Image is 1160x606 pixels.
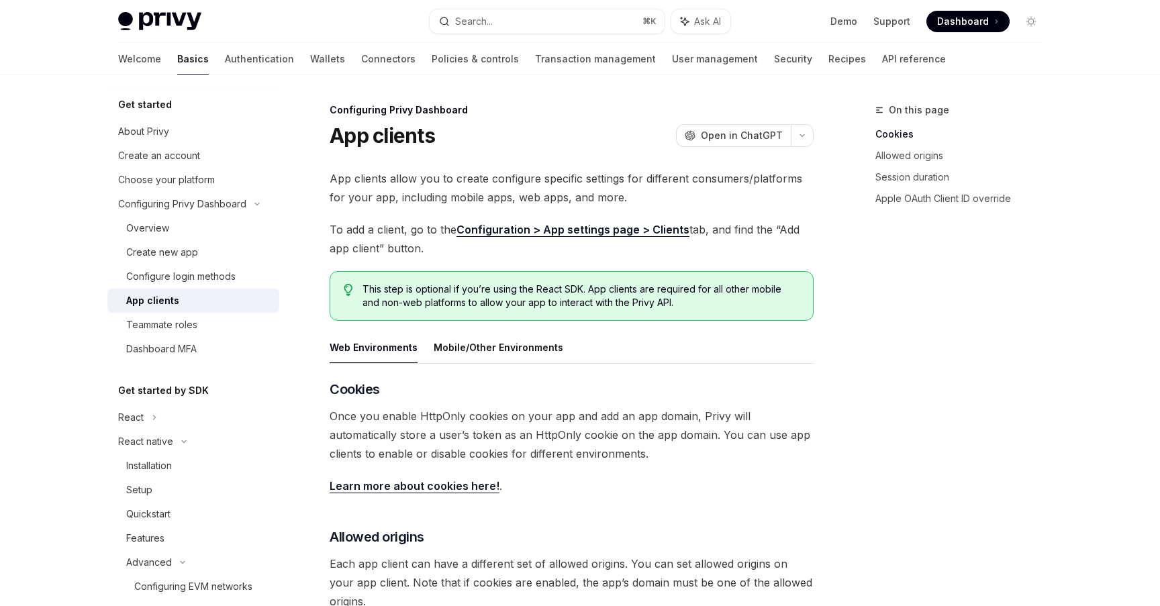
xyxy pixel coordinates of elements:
h1: App clients [330,123,435,148]
div: React native [118,434,173,450]
span: Allowed origins [330,527,424,546]
span: To add a client, go to the tab, and find the “Add app client” button. [330,220,814,258]
a: API reference [882,43,946,75]
a: Create an account [107,144,279,168]
button: Toggle dark mode [1020,11,1042,32]
a: Installation [107,454,279,478]
a: Features [107,526,279,550]
img: light logo [118,12,201,31]
a: Dashboard [926,11,1010,32]
a: Create new app [107,240,279,264]
a: App clients [107,289,279,313]
a: Connectors [361,43,416,75]
a: Setup [107,478,279,502]
span: Open in ChatGPT [701,129,783,142]
svg: Tip [344,284,353,296]
a: Teammate roles [107,313,279,337]
span: App clients allow you to create configure specific settings for different consumers/platforms for... [330,169,814,207]
div: React [118,409,144,425]
a: Configuration > App settings page > Clients [456,223,689,237]
div: Search... [455,13,493,30]
a: About Privy [107,119,279,144]
button: Search...⌘K [430,9,665,34]
div: About Privy [118,123,169,140]
a: Apple OAuth Client ID override [875,188,1053,209]
button: Ask AI [671,9,730,34]
a: Quickstart [107,502,279,526]
button: Web Environments [330,332,418,363]
a: Configure login methods [107,264,279,289]
div: Create new app [126,244,198,260]
a: Overview [107,216,279,240]
a: Demo [830,15,857,28]
span: Ask AI [694,15,721,28]
button: Open in ChatGPT [676,124,791,147]
h5: Get started [118,97,172,113]
div: Setup [126,482,152,498]
a: Recipes [828,43,866,75]
span: Dashboard [937,15,989,28]
span: On this page [889,102,949,118]
span: Once you enable HttpOnly cookies on your app and add an app domain, Privy will automatically stor... [330,407,814,463]
div: Configuring Privy Dashboard [118,196,246,212]
div: App clients [126,293,179,309]
a: Basics [177,43,209,75]
div: Teammate roles [126,317,197,333]
span: ⌘ K [642,16,657,27]
a: Transaction management [535,43,656,75]
div: Dashboard MFA [126,341,197,357]
div: Overview [126,220,169,236]
span: This step is optional if you’re using the React SDK. App clients are required for all other mobil... [362,283,800,309]
span: . [330,476,814,495]
span: Cookies [330,380,380,399]
a: Session duration [875,166,1053,188]
div: Configure login methods [126,268,236,285]
button: Mobile/Other Environments [434,332,563,363]
a: Choose your platform [107,168,279,192]
div: Quickstart [126,506,171,522]
div: Configuring EVM networks [134,578,252,595]
a: Wallets [310,43,345,75]
div: Create an account [118,148,200,164]
a: Learn more about cookies here! [330,479,499,493]
div: Configuring Privy Dashboard [330,103,814,117]
a: Dashboard MFA [107,337,279,361]
a: Welcome [118,43,161,75]
div: Features [126,530,164,546]
div: Advanced [126,554,172,570]
a: User management [672,43,758,75]
a: Cookies [875,123,1053,145]
a: Support [873,15,910,28]
div: Installation [126,458,172,474]
div: Choose your platform [118,172,215,188]
a: Security [774,43,812,75]
a: Authentication [225,43,294,75]
a: Configuring EVM networks [107,574,279,599]
h5: Get started by SDK [118,383,209,399]
a: Allowed origins [875,145,1053,166]
a: Policies & controls [432,43,519,75]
